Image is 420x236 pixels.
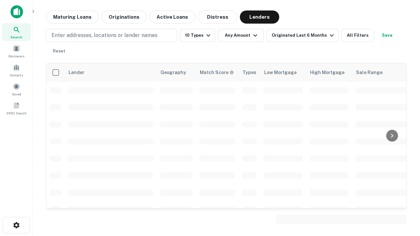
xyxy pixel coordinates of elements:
a: Search [2,23,31,41]
button: Originations [101,10,147,24]
div: Sale Range [356,69,383,76]
div: Originated Last 6 Months [272,31,336,39]
button: Enter addresses, locations or lender names [46,29,177,42]
th: Sale Range [352,63,411,82]
h6: Match Score [200,69,233,76]
span: Contacts [10,72,23,78]
div: High Mortgage [310,69,345,76]
iframe: Chat Widget [387,184,420,215]
button: Save your search to get updates of matches that match your search criteria. [377,29,398,42]
div: Geography [160,69,186,76]
button: Reset [49,45,70,58]
th: Capitalize uses an advanced AI algorithm to match your search with the best lender. The match sco... [196,63,239,82]
span: Borrowers [9,53,24,59]
button: 10 Types [180,29,215,42]
span: Search [10,34,22,40]
p: Enter addresses, locations or lender names [52,31,157,39]
th: Lender [65,63,157,82]
span: Saved [12,91,21,97]
a: Contacts [2,61,31,79]
th: Types [239,63,260,82]
button: Maturing Loans [46,10,99,24]
th: Low Mortgage [260,63,306,82]
button: All Filters [341,29,374,42]
span: SREO Search [6,110,27,116]
button: Originated Last 6 Months [266,29,339,42]
button: Lenders [240,10,279,24]
div: Types [242,69,256,76]
div: Capitalize uses an advanced AI algorithm to match your search with the best lender. The match sco... [200,69,234,76]
a: SREO Search [2,99,31,117]
th: High Mortgage [306,63,352,82]
th: Geography [157,63,196,82]
button: Distress [198,10,237,24]
a: Saved [2,80,31,98]
img: capitalize-icon.png [10,5,23,18]
button: Active Loans [149,10,195,24]
div: Lender [69,69,84,76]
a: Borrowers [2,42,31,60]
button: Any Amount [218,29,264,42]
div: Low Mortgage [264,69,297,76]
